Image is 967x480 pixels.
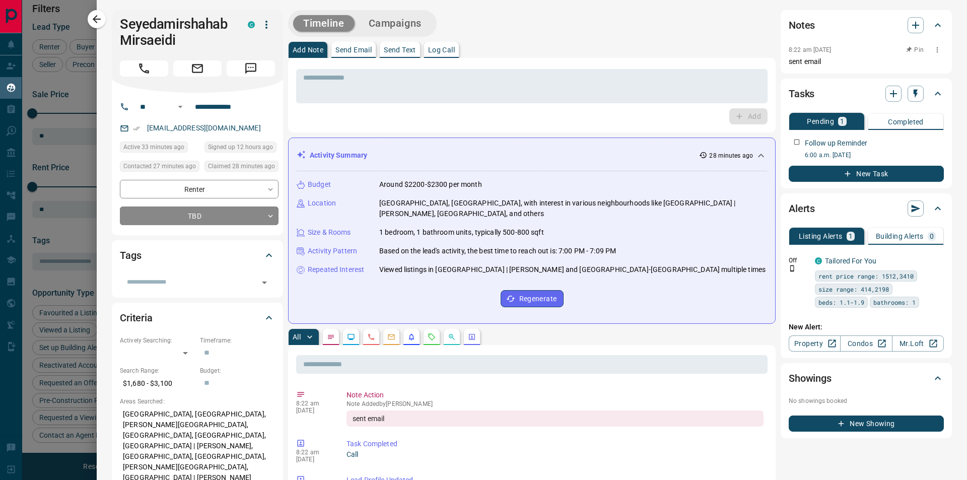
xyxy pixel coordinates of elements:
p: Budget [308,179,331,190]
span: Claimed 28 minutes ago [208,161,275,171]
svg: Lead Browsing Activity [347,333,355,341]
svg: Listing Alerts [407,333,416,341]
h2: Tasks [789,86,814,102]
div: Renter [120,180,279,198]
span: rent price range: 1512,3410 [818,271,914,281]
span: size range: 414,2198 [818,284,889,294]
div: Tags [120,243,275,267]
svg: Emails [387,333,395,341]
p: 1 [849,233,853,240]
p: Repeated Interest [308,264,364,275]
span: Email [173,60,222,77]
p: Listing Alerts [799,233,843,240]
p: 1 [840,118,844,125]
div: TBD [120,207,279,225]
span: Call [120,60,168,77]
p: Budget: [200,366,275,375]
svg: Opportunities [448,333,456,341]
svg: Calls [367,333,375,341]
p: All [293,333,301,340]
button: Pin [901,45,930,54]
p: Areas Searched: [120,397,275,406]
div: Fri Sep 12 2025 [204,161,279,175]
a: Mr.Loft [892,335,944,352]
span: beds: 1.1-1.9 [818,297,864,307]
svg: Notes [327,333,335,341]
a: [EMAIL_ADDRESS][DOMAIN_NAME] [147,124,261,132]
div: condos.ca [815,257,822,264]
button: Open [174,101,186,113]
div: Criteria [120,306,275,330]
div: Alerts [789,196,944,221]
p: Search Range: [120,366,195,375]
p: [DATE] [296,456,331,463]
span: bathrooms: 1 [873,297,916,307]
p: Building Alerts [876,233,924,240]
button: Regenerate [501,290,564,307]
div: Showings [789,366,944,390]
p: Add Note [293,46,323,53]
p: Activity Pattern [308,246,357,256]
h1: Seyedamirshahab Mirsaeidi [120,16,233,48]
p: 8:22 am [296,400,331,407]
p: 0 [930,233,934,240]
h2: Tags [120,247,141,263]
h2: Showings [789,370,832,386]
p: Completed [888,118,924,125]
button: New Task [789,166,944,182]
p: Task Completed [347,439,764,449]
p: Location [308,198,336,209]
svg: Agent Actions [468,333,476,341]
p: Call [347,449,764,460]
p: Log Call [428,46,455,53]
p: Viewed listings in [GEOGRAPHIC_DATA] | [PERSON_NAME] and [GEOGRAPHIC_DATA]-[GEOGRAPHIC_DATA] mult... [379,264,766,275]
a: Tailored For You [825,257,876,265]
p: Note Action [347,390,764,400]
p: 8:22 am [DATE] [789,46,832,53]
div: Fri Sep 12 2025 [120,161,199,175]
p: No showings booked [789,396,944,405]
p: Size & Rooms [308,227,351,238]
p: Activity Summary [310,150,367,161]
h2: Alerts [789,200,815,217]
p: [DATE] [296,407,331,414]
p: Actively Searching: [120,336,195,345]
div: Activity Summary28 minutes ago [297,146,767,165]
p: New Alert: [789,322,944,332]
p: 8:22 am [296,449,331,456]
p: sent email [789,56,944,67]
button: Campaigns [359,15,432,32]
svg: Requests [428,333,436,341]
button: Open [257,276,271,290]
p: 1 bedroom, 1 bathroom units, typically 500-800 sqft [379,227,544,238]
button: New Showing [789,416,944,432]
h2: Notes [789,17,815,33]
a: Property [789,335,841,352]
p: Timeframe: [200,336,275,345]
p: 28 minutes ago [709,151,753,160]
span: Contacted 27 minutes ago [123,161,196,171]
p: Around $2200-$2300 per month [379,179,482,190]
p: 6:00 a.m. [DATE] [805,151,944,160]
a: Condos [840,335,892,352]
span: Message [227,60,275,77]
h2: Criteria [120,310,153,326]
p: Off [789,256,809,265]
p: Send Text [384,46,416,53]
span: Active 33 minutes ago [123,142,184,152]
div: condos.ca [248,21,255,28]
button: Timeline [293,15,355,32]
p: Send Email [335,46,372,53]
p: Follow up Reminder [805,138,867,149]
div: Fri Sep 12 2025 [120,142,199,156]
div: Thu Sep 11 2025 [204,142,279,156]
div: sent email [347,410,764,427]
svg: Push Notification Only [789,265,796,272]
p: $1,680 - $3,100 [120,375,195,392]
svg: Email Verified [133,125,140,132]
p: Pending [807,118,834,125]
div: Tasks [789,82,944,106]
p: Based on the lead's activity, the best time to reach out is: 7:00 PM - 7:09 PM [379,246,616,256]
p: [GEOGRAPHIC_DATA], [GEOGRAPHIC_DATA], with interest in various neighbourhoods like [GEOGRAPHIC_DA... [379,198,767,219]
div: Notes [789,13,944,37]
